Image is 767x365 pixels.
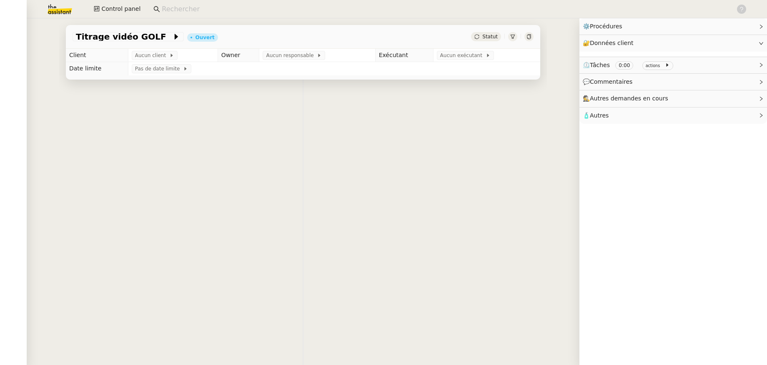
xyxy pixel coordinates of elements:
[218,49,259,62] td: Owner
[583,62,677,68] span: ⏲️
[579,57,767,73] div: ⏲️Tâches 0:00 actions
[579,18,767,35] div: ⚙️Procédures
[482,34,498,40] span: Statut
[590,62,610,68] span: Tâches
[266,51,317,60] span: Aucun responsable
[66,49,128,62] td: Client
[135,51,169,60] span: Aucun client
[579,35,767,51] div: 🔐Données client
[196,35,215,40] div: Ouvert
[583,38,637,48] span: 🔐
[590,95,668,102] span: Autres demandes en cours
[579,74,767,90] div: 💬Commentaires
[590,23,622,30] span: Procédures
[579,90,767,107] div: 🕵️Autres demandes en cours
[162,4,727,15] input: Rechercher
[76,32,172,41] span: Titrage vidéo GOLF
[590,112,609,119] span: Autres
[89,3,145,15] button: Control panel
[101,4,140,14] span: Control panel
[646,63,660,68] small: actions
[583,78,636,85] span: 💬
[590,78,632,85] span: Commentaires
[135,65,183,73] span: Pas de date limite
[583,22,626,31] span: ⚙️
[440,51,486,60] span: Aucun exécutant
[615,61,633,70] nz-tag: 0:00
[579,107,767,124] div: 🧴Autres
[590,40,634,46] span: Données client
[66,62,128,75] td: Date limite
[583,112,609,119] span: 🧴
[375,49,433,62] td: Exécutant
[583,95,672,102] span: 🕵️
